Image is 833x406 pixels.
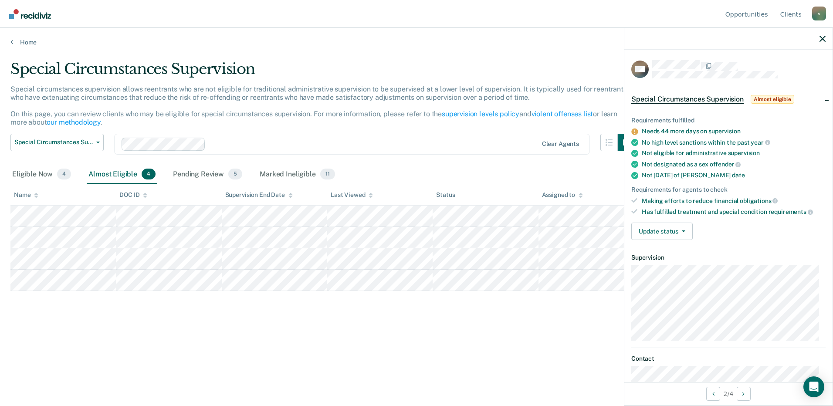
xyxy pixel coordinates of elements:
[57,169,71,180] span: 4
[812,7,826,20] div: s
[710,161,741,168] span: offender
[171,165,244,184] div: Pending Review
[631,95,744,104] span: Special Circumstances Supervision
[631,355,826,362] dt: Contact
[631,223,693,240] button: Update status
[642,128,826,135] div: Needs 44 more days on supervision
[751,139,770,146] span: year
[10,85,627,127] p: Special circumstances supervision allows reentrants who are not eligible for traditional administ...
[442,110,519,118] a: supervision levels policy
[10,165,73,184] div: Eligible Now
[642,197,826,205] div: Making efforts to reduce financial
[631,254,826,261] dt: Supervision
[642,139,826,146] div: No high level sanctions within the past
[642,149,826,157] div: Not eligible for administrative
[706,387,720,401] button: Previous Opportunity
[769,208,813,215] span: requirements
[728,149,760,156] span: supervision
[9,9,51,19] img: Recidiviz
[642,208,826,216] div: Has fulfilled treatment and special condition
[142,169,156,180] span: 4
[14,191,38,199] div: Name
[258,165,336,184] div: Marked Ineligible
[320,169,335,180] span: 11
[803,376,824,397] div: Open Intercom Messenger
[225,191,293,199] div: Supervision End Date
[624,85,833,113] div: Special Circumstances SupervisionAlmost eligible
[436,191,455,199] div: Status
[14,139,93,146] span: Special Circumstances Supervision
[740,197,778,204] span: obligations
[812,7,826,20] button: Profile dropdown button
[532,110,593,118] a: violent offenses list
[642,160,826,168] div: Not designated as a sex
[542,140,579,148] div: Clear agents
[751,95,794,104] span: Almost eligible
[87,165,157,184] div: Almost Eligible
[624,382,833,405] div: 2 / 4
[47,118,101,126] a: our methodology
[119,191,147,199] div: DOC ID
[10,60,635,85] div: Special Circumstances Supervision
[331,191,373,199] div: Last Viewed
[10,38,823,46] a: Home
[228,169,242,180] span: 5
[631,117,826,124] div: Requirements fulfilled
[732,172,745,179] span: date
[642,172,826,179] div: Not [DATE] of [PERSON_NAME]
[737,387,751,401] button: Next Opportunity
[542,191,583,199] div: Assigned to
[631,186,826,193] div: Requirements for agents to check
